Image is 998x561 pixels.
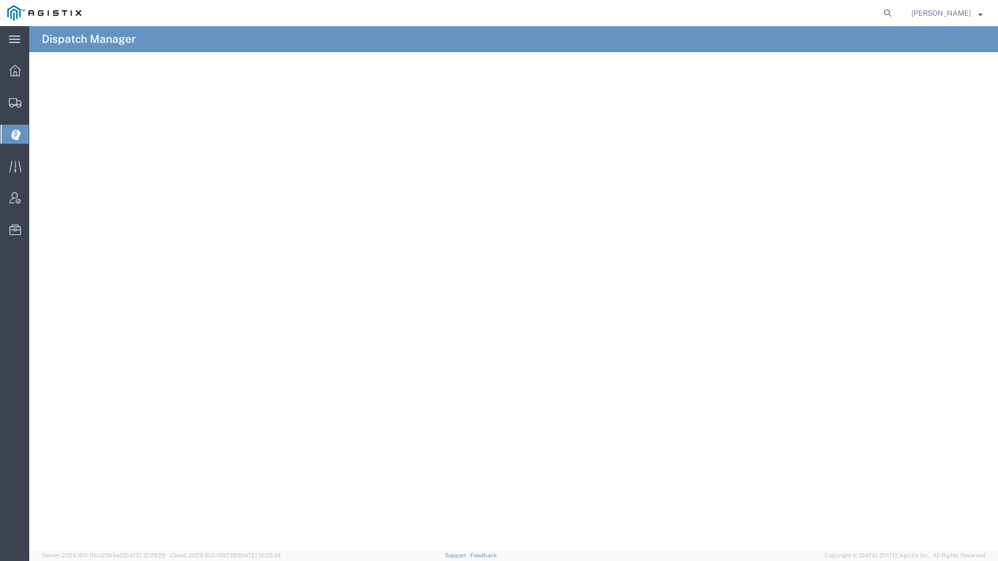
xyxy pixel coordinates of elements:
[42,26,136,52] h4: Dispatch Manager
[445,552,471,558] a: Support
[239,552,281,558] span: [DATE] 12:25:34
[7,5,81,21] img: logo
[123,552,165,558] span: [DATE] 12:29:29
[42,552,165,558] span: Server: 2025.16.0-1ffcc23b9e2
[170,552,281,558] span: Client: 2025.16.0-1592391
[911,7,971,19] span: Jessica Carr
[911,7,983,19] button: [PERSON_NAME]
[470,552,497,558] a: Feedback
[825,551,985,560] span: Copyright © [DATE]-[DATE] Agistix Inc., All Rights Reserved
